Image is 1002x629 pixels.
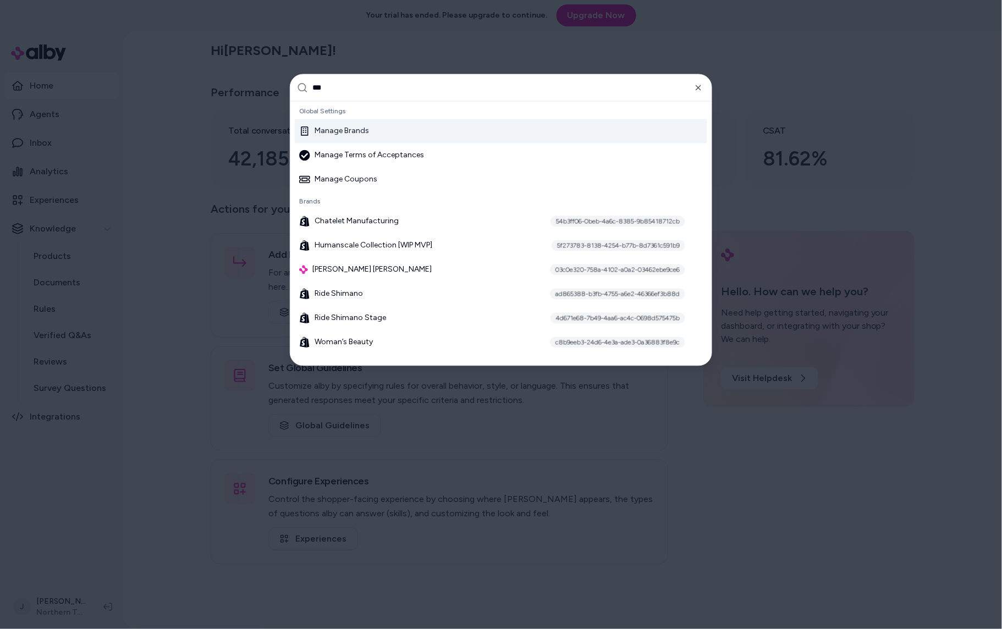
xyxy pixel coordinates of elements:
[295,104,707,119] div: Global Settings
[315,240,432,251] span: Humanscale Collection [WIP MVP]
[315,216,399,227] span: Chatelet Manufacturing
[299,150,424,161] div: Manage Terms of Acceptances
[550,289,685,300] div: ad865388-b3fb-4755-a6e2-46366ef3b88d
[550,313,685,324] div: 4d671e68-7b49-4aa6-ac4c-0698d575475b
[290,102,712,366] div: Suggestions
[315,337,373,348] span: Woman’s Beauty
[550,264,685,275] div: 03c0e320-758a-4102-a0a2-03462ebe9ce6
[299,266,308,274] img: alby Logo
[315,313,386,324] span: Ride Shimano Stage
[552,240,685,251] div: 5f273783-8138-4254-b77b-8d7361c591b9
[312,264,432,275] span: [PERSON_NAME] [PERSON_NAME]
[299,126,369,137] div: Manage Brands
[550,337,685,348] div: c8b9eeb3-24d6-4e3a-ade3-0a36883f8e9c
[295,194,707,209] div: Brands
[315,289,363,300] span: Ride Shimano
[550,216,685,227] div: 54b3ff06-0beb-4a6c-8385-9b85418712cb
[299,174,377,185] div: Manage Coupons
